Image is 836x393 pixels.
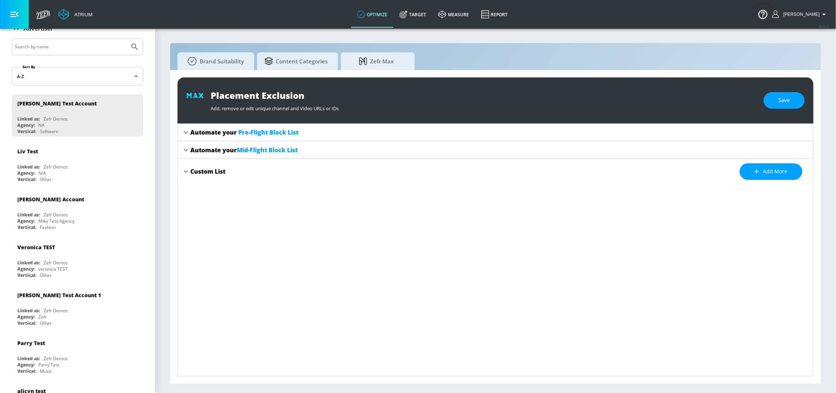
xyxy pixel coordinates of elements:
[44,164,68,170] div: Zefr Demos
[211,101,756,112] div: Add, remove or edit unique channel and Video URLs or IDs
[17,368,36,374] div: Vertical:
[265,52,328,70] span: Content Categories
[12,94,143,136] div: [PERSON_NAME] Test AccountLinked as:Zefr DemosAgency:NAVertical:Software
[38,362,59,368] div: Parry Test
[40,176,52,182] div: Other
[764,92,805,109] button: Save
[17,272,36,278] div: Vertical:
[178,124,813,141] div: Automate your Pre-Flight Block List
[17,116,40,122] div: Linked as:
[12,142,143,184] div: Liv TestLinked as:Zefr DemosAgency:N/AVertical:Other
[40,272,52,278] div: Other
[754,167,788,176] span: Add more
[40,320,52,326] div: Other
[17,260,40,266] div: Linked as:
[12,190,143,232] div: [PERSON_NAME] AccountLinked as:Zefr DemosAgency:Mike Test AgencyVertical:Fashion
[740,163,802,180] button: Add more
[475,1,514,28] a: Report
[21,65,37,69] label: Sort By
[753,4,773,24] button: Open Resource Center
[17,224,36,230] div: Vertical:
[38,218,75,224] div: Mike Test Agency
[17,164,40,170] div: Linked as:
[772,10,829,19] button: [PERSON_NAME]
[40,368,52,374] div: Music
[58,9,93,20] a: Atrium
[40,128,58,135] div: Software
[15,42,127,52] input: Search by name
[17,362,35,368] div: Agency:
[40,224,56,230] div: Fashion
[185,52,244,70] span: Brand Suitability
[17,170,35,176] div: Agency:
[818,24,829,28] span: v 4.22.2
[17,128,36,135] div: Vertical:
[44,355,68,362] div: Zefr Demos
[12,238,143,280] div: Veronica TESTLinked as:Zefr DemosAgency:veronica TESTVertical:Other
[190,128,298,136] div: Automate your
[44,307,68,314] div: Zefr Demos
[17,266,35,272] div: Agency:
[351,1,394,28] a: optimize
[44,260,68,266] div: Zefr Demos
[17,122,35,128] div: Agency:
[17,314,35,320] div: Agency:
[38,122,45,128] div: NA
[12,334,143,376] div: Parry TestLinked as:Zefr DemosAgency:Parry TestVertical:Music
[72,11,93,18] div: Atrium
[190,167,225,175] div: Custom List
[17,307,40,314] div: Linked as:
[38,170,46,176] div: N/A
[12,286,143,328] div: [PERSON_NAME] Test Account 1Linked as:Zefr DemosAgency:ZefrVertical:Other
[237,146,298,154] span: Mid-Flight Block List
[780,12,820,17] span: login as: brianna.trafton@zefr.com
[238,128,298,136] span: Pre-Flight Block List
[178,141,813,159] div: Automate yourMid-Flight Block List
[394,1,432,28] a: Target
[17,218,35,224] div: Agency:
[17,176,36,182] div: Vertical:
[38,266,68,272] div: veronica TEST
[17,148,38,155] div: Liv Test
[348,52,404,70] span: Zefr Max
[44,116,68,122] div: Zefr Demos
[17,212,40,218] div: Linked as:
[12,67,143,86] div: A-Z
[17,292,101,299] div: [PERSON_NAME] Test Account 1
[190,146,298,154] div: Automate your
[17,320,36,326] div: Vertical:
[178,159,813,184] div: Custom ListAdd more
[17,355,40,362] div: Linked as:
[44,212,68,218] div: Zefr Demos
[17,244,55,251] div: Veronica TEST
[778,96,790,105] span: Save
[211,89,756,101] div: Placement Exclusion
[432,1,475,28] a: measure
[17,196,84,203] div: [PERSON_NAME] Account
[17,340,45,347] div: Parry Test
[17,100,97,107] div: [PERSON_NAME] Test Account
[38,314,47,320] div: Zefr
